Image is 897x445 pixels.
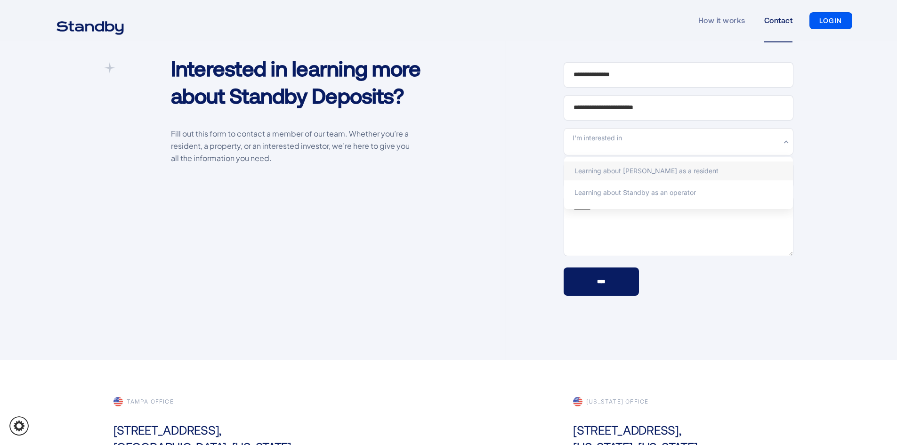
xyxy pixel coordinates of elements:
[809,12,852,29] a: LOGIN
[573,134,622,142] span: I'm interested in
[564,162,793,180] li: Learning about [PERSON_NAME] as a resident
[9,416,29,436] a: Cookie settings
[171,55,439,109] h1: Interested in learning more about Standby Deposits?
[113,397,123,406] img: Flag of the USA
[45,15,136,26] a: home
[564,183,793,202] li: Learning about Standby as an operator
[171,128,417,164] p: Fill out this form to contact a member of our team. Whether you’re a resident, a property, or an ...
[564,62,793,296] form: Contact Form
[586,397,648,406] div: [US_STATE] office
[127,397,174,406] div: Tampa office
[573,397,582,406] img: Flag of the USA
